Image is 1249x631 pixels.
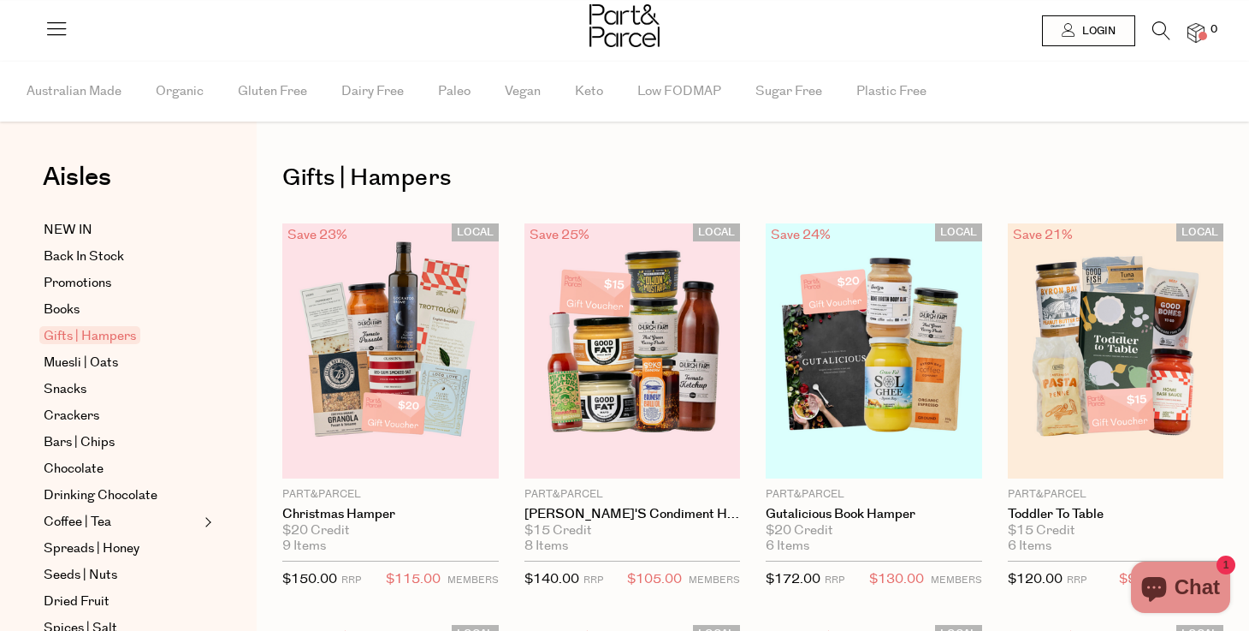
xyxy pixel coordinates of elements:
[44,300,199,320] a: Books
[282,539,326,554] span: 9 Items
[524,223,741,479] img: Jordie Pie's Condiment Hamper
[524,223,595,247] div: Save 25%
[341,62,404,122] span: Dairy Free
[1042,15,1135,46] a: Login
[766,507,982,522] a: Gutalicious Book Hamper
[44,592,110,612] span: Dried Fruit
[386,568,441,591] span: $115.00
[44,353,118,373] span: Muesli | Oats
[1206,22,1222,38] span: 0
[27,62,121,122] span: Australian Made
[282,158,1223,198] h1: Gifts | Hampers
[931,574,982,586] small: MEMBERS
[524,523,741,539] div: $15 Credit
[825,574,844,586] small: RRP
[44,406,199,426] a: Crackers
[766,487,982,503] p: Part&Parcel
[44,432,199,453] a: Bars | Chips
[766,570,820,588] span: $172.00
[1008,223,1078,247] div: Save 21%
[1008,523,1224,539] div: $15 Credit
[44,432,115,453] span: Bars | Chips
[1078,24,1116,39] span: Login
[869,568,924,591] span: $130.00
[44,326,199,347] a: Gifts | Hampers
[1119,568,1165,591] span: $95.00
[282,487,499,503] p: Part&Parcel
[693,223,740,241] span: LOCAL
[1008,487,1224,503] p: Part&Parcel
[935,223,982,241] span: LOCAL
[44,247,199,267] a: Back In Stock
[282,223,352,247] div: Save 23%
[755,62,822,122] span: Sugar Free
[44,485,199,506] a: Drinking Chocolate
[44,539,139,559] span: Spreads | Honey
[583,574,603,586] small: RRP
[43,164,111,207] a: Aisles
[44,459,104,479] span: Chocolate
[44,273,199,294] a: Promotions
[44,592,199,612] a: Dried Fruit
[766,223,836,247] div: Save 24%
[1008,507,1224,522] a: Toddler To Table
[637,62,721,122] span: Low FODMAP
[438,62,471,122] span: Paleo
[452,223,499,241] span: LOCAL
[1187,23,1205,41] a: 0
[447,574,499,586] small: MEMBERS
[44,539,199,559] a: Spreads | Honey
[44,512,111,533] span: Coffee | Tea
[689,574,740,586] small: MEMBERS
[505,62,541,122] span: Vegan
[524,570,579,588] span: $140.00
[44,406,99,426] span: Crackers
[282,570,337,588] span: $150.00
[1008,223,1224,479] img: Toddler To Table
[282,507,499,522] a: Christmas Hamper
[44,565,199,586] a: Seeds | Nuts
[44,300,80,320] span: Books
[282,223,499,479] img: Christmas Hamper
[44,512,199,533] a: Coffee | Tea
[766,223,982,479] img: Gutalicious Book Hamper
[44,565,117,586] span: Seeds | Nuts
[44,459,199,479] a: Chocolate
[200,512,212,533] button: Expand/Collapse Coffee | Tea
[44,379,199,400] a: Snacks
[238,62,307,122] span: Gluten Free
[43,158,111,196] span: Aisles
[44,220,199,241] a: NEW IN
[766,523,982,539] div: $20 Credit
[856,62,926,122] span: Plastic Free
[575,62,603,122] span: Keto
[1176,223,1223,241] span: LOCAL
[766,539,809,554] span: 6 Items
[156,62,204,122] span: Organic
[44,379,86,400] span: Snacks
[1008,570,1063,588] span: $120.00
[1126,562,1235,617] inbox-online-store-chat: Shopify online store chat
[282,523,499,539] div: $20 Credit
[1008,539,1051,554] span: 6 Items
[44,353,199,373] a: Muesli | Oats
[44,485,157,506] span: Drinking Chocolate
[627,568,682,591] span: $105.00
[39,326,140,344] span: Gifts | Hampers
[524,507,741,522] a: [PERSON_NAME]'s Condiment Hamper
[524,539,568,554] span: 8 Items
[44,273,111,294] span: Promotions
[44,220,92,241] span: NEW IN
[44,247,124,267] span: Back In Stock
[341,574,361,586] small: RRP
[1067,574,1086,586] small: RRP
[524,487,741,503] p: Part&Parcel
[589,4,660,47] img: Part&Parcel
